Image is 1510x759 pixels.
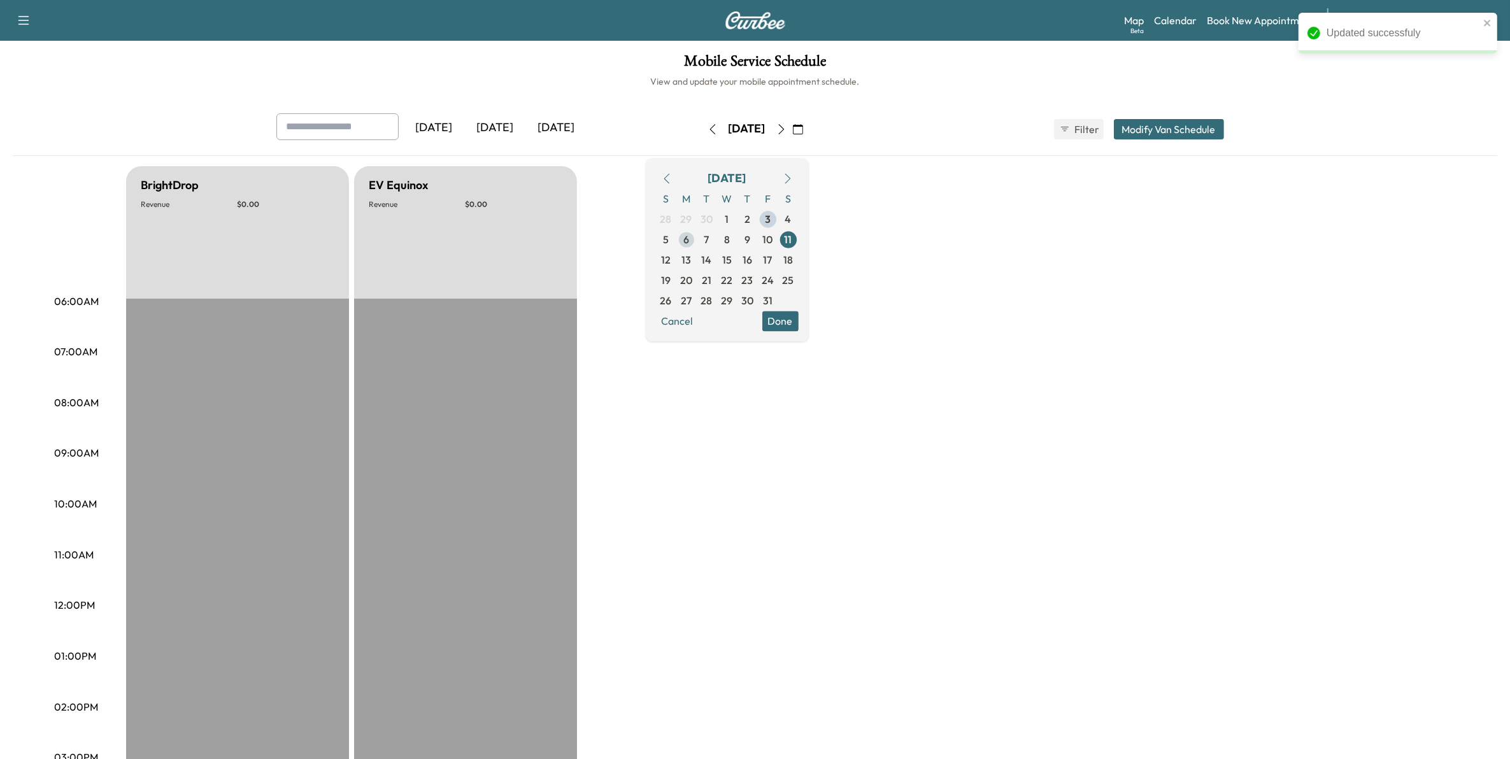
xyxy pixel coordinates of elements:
[1124,13,1144,28] a: MapBeta
[729,121,766,137] div: [DATE]
[743,252,752,267] span: 16
[656,311,699,331] button: Cancel
[717,188,737,209] span: W
[141,176,199,194] h5: BrightDrop
[783,273,794,288] span: 25
[764,252,773,267] span: 17
[466,199,562,209] p: $ 0.00
[762,273,774,288] span: 24
[680,273,692,288] span: 20
[722,293,733,308] span: 29
[55,648,97,663] p: 01:00PM
[13,75,1497,88] h6: View and update your mobile appointment schedule.
[724,232,730,247] span: 8
[1327,25,1479,41] div: Updated successfuly
[683,232,689,247] span: 6
[369,176,429,194] h5: EV Equinox
[465,113,526,143] div: [DATE]
[758,188,778,209] span: F
[742,273,753,288] span: 23
[676,188,697,209] span: M
[141,199,238,209] p: Revenue
[763,232,773,247] span: 10
[744,211,750,227] span: 2
[701,211,713,227] span: 30
[663,232,669,247] span: 5
[55,699,99,714] p: 02:00PM
[697,188,717,209] span: T
[1130,26,1144,36] div: Beta
[762,311,799,331] button: Done
[783,252,793,267] span: 18
[55,445,99,460] p: 09:00AM
[369,199,466,209] p: Revenue
[55,294,99,309] p: 06:00AM
[702,273,711,288] span: 21
[701,293,713,308] span: 28
[55,395,99,410] p: 08:00AM
[681,293,692,308] span: 27
[404,113,465,143] div: [DATE]
[765,211,771,227] span: 3
[1154,13,1197,28] a: Calendar
[660,211,672,227] span: 28
[55,344,98,359] p: 07:00AM
[1114,119,1224,139] button: Modify Van Schedule
[681,252,691,267] span: 13
[238,199,334,209] p: $ 0.00
[725,211,729,227] span: 1
[681,211,692,227] span: 29
[661,252,671,267] span: 12
[785,211,792,227] span: 4
[722,273,733,288] span: 22
[744,232,750,247] span: 9
[708,169,746,187] div: [DATE]
[661,273,671,288] span: 19
[55,547,94,562] p: 11:00AM
[785,232,792,247] span: 11
[13,53,1497,75] h1: Mobile Service Schedule
[704,232,709,247] span: 7
[725,11,786,29] img: Curbee Logo
[660,293,672,308] span: 26
[737,188,758,209] span: T
[1075,122,1098,137] span: Filter
[722,252,732,267] span: 15
[526,113,587,143] div: [DATE]
[1483,18,1492,28] button: close
[702,252,712,267] span: 14
[1054,119,1104,139] button: Filter
[1207,13,1314,28] a: Book New Appointment
[741,293,753,308] span: 30
[55,597,96,613] p: 12:00PM
[778,188,799,209] span: S
[763,293,773,308] span: 31
[55,496,97,511] p: 10:00AM
[656,188,676,209] span: S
